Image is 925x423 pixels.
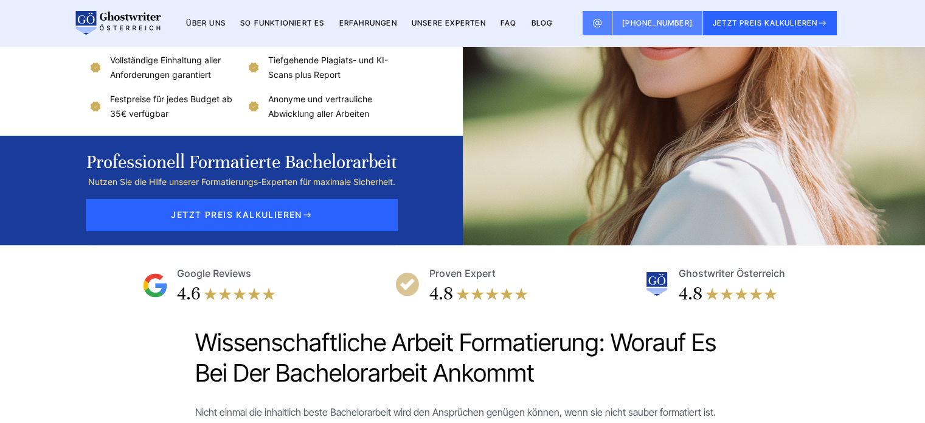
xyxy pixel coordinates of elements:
img: Festpreise für jedes Budget ab 35€ verfügbar [88,99,103,114]
img: Ghostwriter [645,272,669,296]
img: Email [592,18,602,28]
li: Festpreise für jedes Budget ab 35€ verfügbar [88,92,237,121]
div: Professionell formatierte Bachelorarbeit [86,150,397,175]
img: Anonyme und vertrauliche Abwicklung aller Arbeiten [246,99,261,114]
a: Über uns [186,18,226,27]
a: Erfahrungen [339,18,397,27]
div: Ghostwriter Österreich [679,265,785,282]
div: Proven Expert [429,265,496,282]
li: Vollständige Einhaltung aller Anforderungen garantiert [88,53,237,82]
a: So funktioniert es [240,18,325,27]
a: Unsere Experten [412,18,486,27]
div: 4.8 [679,282,702,306]
div: 4.8 [429,282,453,306]
img: Google Reviews [143,273,167,298]
span: [PHONE_NUMBER] [622,18,693,27]
img: Proven Expert [395,272,420,296]
img: Vollständige Einhaltung aller Anforderungen garantiert [88,60,103,75]
span: JETZT PREIS KALKULIEREN [86,199,397,231]
div: Google Reviews [177,265,251,282]
img: Tiefgehende Plagiats- und KI-Scans plus Report [246,60,261,75]
div: 4.6 [177,282,201,306]
li: Tiefgehende Plagiats- und KI-Scans plus Report [246,53,395,82]
a: FAQ [501,18,517,27]
button: JETZT PREIS KALKULIEREN [703,11,837,35]
img: stars [705,282,778,306]
a: BLOG [531,18,552,27]
img: logo wirschreiben [74,11,161,35]
div: Nutzen Sie die Hilfe unserer Formatierungs-Experten für maximale Sicherheit. [86,175,397,189]
img: stars [456,282,528,306]
li: Anonyme und vertrauliche Abwicklung aller Arbeiten [246,92,395,121]
span: Wissenschaftliche Arbeit Formatierung: Worauf es bei der Bachelorarbeit ankommt [195,327,716,388]
a: [PHONE_NUMBER] [612,11,703,35]
img: stars [203,282,276,306]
